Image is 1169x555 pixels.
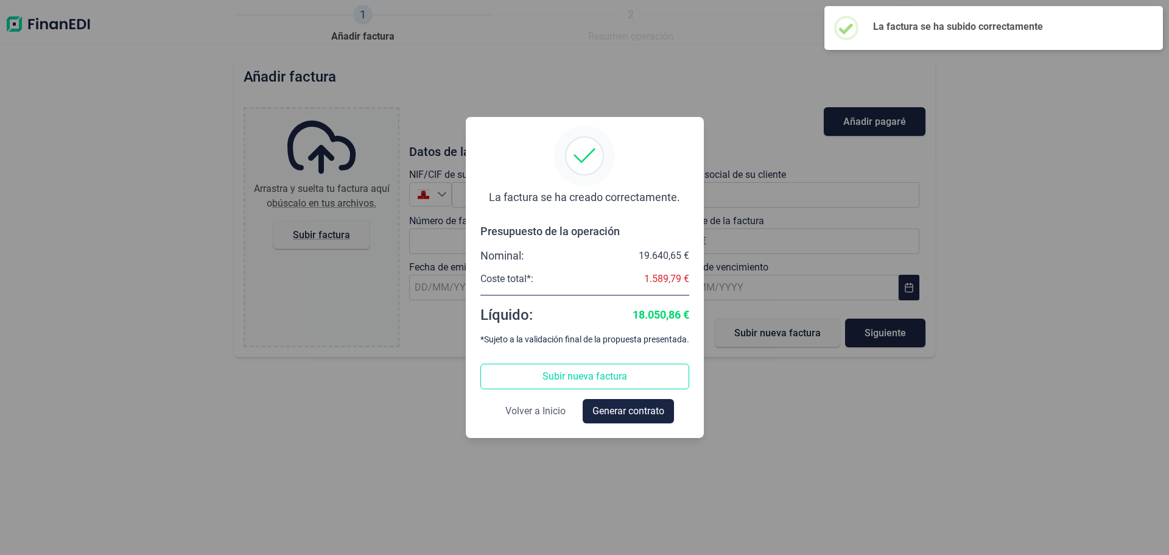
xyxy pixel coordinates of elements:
span: Subir nueva factura [542,369,627,384]
button: Subir nueva factura [480,364,689,389]
button: Volver a Inicio [496,399,575,423]
button: Generar contrato [583,399,674,423]
div: La factura se ha creado correctamente. [489,190,680,205]
span: Generar contrato [592,404,664,419]
div: Presupuesto de la operación [480,224,689,239]
span: Volver a Inicio [505,404,566,419]
div: *Sujeto a la validación final de la propuesta presentada. [480,334,689,344]
div: 1.589,79 € [644,273,689,285]
div: Líquido: [480,305,533,325]
div: Coste total*: [480,273,533,285]
h2: La factura se ha subido correctamente [873,21,1143,32]
div: Nominal: [480,249,524,263]
div: 18.050,86 € [633,308,689,322]
div: 19.640,65 € [639,250,689,262]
